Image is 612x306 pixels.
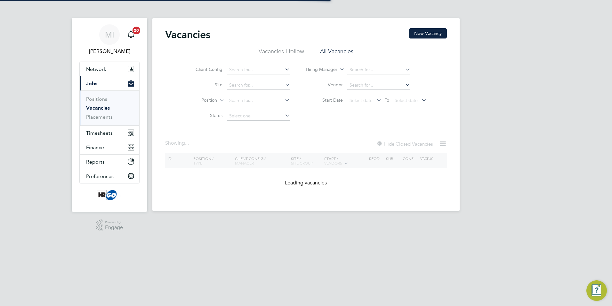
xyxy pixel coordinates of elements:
[301,66,337,73] label: Hiring Manager
[125,24,137,45] a: 20
[86,130,113,136] span: Timesheets
[97,190,122,200] img: hrgoplc-logo-retina.png
[80,155,139,169] button: Reports
[306,82,343,88] label: Vendor
[80,126,139,140] button: Timesheets
[79,24,140,55] a: MI[PERSON_NAME]
[86,144,104,150] span: Finance
[80,76,139,90] button: Jobs
[306,97,343,103] label: Start Date
[133,27,140,34] span: 20
[376,141,433,147] label: Hide Closed Vacancies
[86,114,113,120] a: Placements
[72,18,147,212] nav: Main navigation
[347,65,410,74] input: Search for...
[320,47,353,59] li: All Vacancies
[227,96,290,105] input: Search for...
[80,90,139,125] div: Jobs
[180,97,217,104] label: Position
[586,280,607,301] button: Engage Resource Center
[259,47,304,59] li: Vacancies I follow
[86,66,106,72] span: Network
[105,225,123,230] span: Engage
[80,169,139,183] button: Preferences
[86,173,114,179] span: Preferences
[350,98,373,103] span: Select date
[186,82,222,88] label: Site
[80,140,139,154] button: Finance
[409,28,447,38] button: New Vacancy
[185,140,189,146] span: ...
[227,81,290,90] input: Search for...
[186,66,222,72] label: Client Config
[227,65,290,74] input: Search for...
[86,159,105,165] span: Reports
[395,98,418,103] span: Select date
[347,81,410,90] input: Search for...
[165,140,190,147] div: Showing
[96,219,123,232] a: Powered byEngage
[165,28,210,41] h2: Vacancies
[80,62,139,76] button: Network
[186,113,222,118] label: Status
[86,105,110,111] a: Vacancies
[105,30,114,39] span: MI
[86,96,107,102] a: Positions
[79,47,140,55] span: Michelle Ings
[227,112,290,121] input: Select one
[105,219,123,225] span: Powered by
[383,96,391,104] span: To
[86,81,97,87] span: Jobs
[79,190,140,200] a: Go to home page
